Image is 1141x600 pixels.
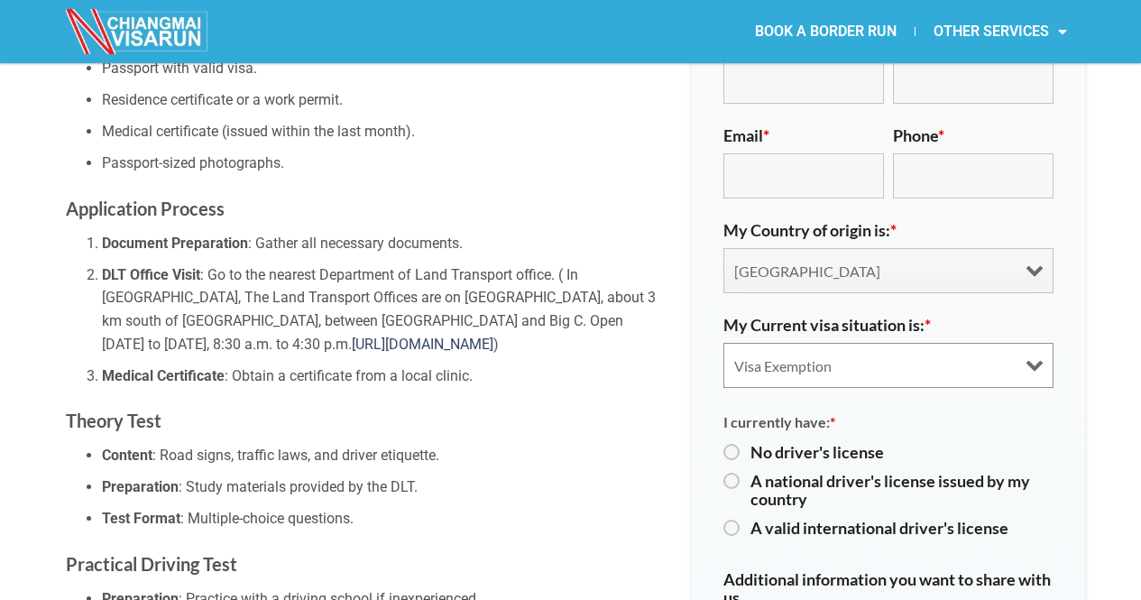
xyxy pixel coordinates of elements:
[723,126,769,144] label: Email
[102,444,665,467] li: : Road signs, traffic laws, and driver etiquette.
[66,194,665,223] h3: Application Process
[352,336,493,353] a: [URL][DOMAIN_NAME]
[102,475,665,499] li: : Study materials provided by the DLT.
[571,11,1085,52] nav: Menu
[102,510,180,527] strong: Test Format
[723,221,897,239] label: My Country of origin is:
[66,406,665,435] h3: Theory Test
[750,519,1054,537] label: A valid international driver's license
[893,126,944,144] label: Phone
[723,316,931,334] label: My Current visa situation is:
[102,152,665,175] li: Passport-sized photographs.
[102,120,665,143] li: Medical certificate (issued within the last month).
[102,235,248,252] strong: Document Preparation
[102,266,200,283] strong: DLT Office Visit
[102,263,665,355] li: : Go to the nearest Department of Land Transport office. ( In [GEOGRAPHIC_DATA], The Land Transpo...
[102,367,225,384] strong: Medical Certificate
[66,549,665,578] h3: Practical Driving Test
[750,472,1054,508] label: A national driver's license issued by my country
[737,11,915,52] a: BOOK A BORDER RUN
[102,507,665,531] li: : Multiple-choice questions.
[750,443,1054,461] label: No driver's license
[102,57,665,80] li: Passport with valid visa.
[723,413,835,430] span: I currently have:
[102,447,152,464] strong: Content
[102,365,665,388] li: : Obtain a certificate from a local clinic.
[102,232,665,255] li: : Gather all necessary documents.
[102,88,665,112] li: Residence certificate or a work permit.
[916,11,1085,52] a: OTHER SERVICES
[102,478,179,495] strong: Preparation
